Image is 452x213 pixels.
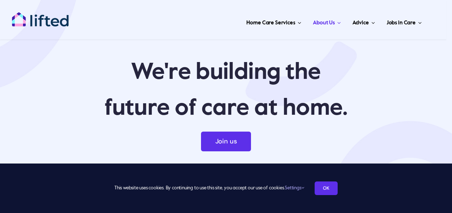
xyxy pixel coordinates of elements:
a: Home Care Services [244,11,303,32]
p: We're building the [12,58,440,87]
a: Settings [285,186,304,190]
span: Home Care Services [246,17,295,29]
nav: Main Menu [83,11,424,32]
a: lifted-logo [12,12,69,19]
a: OK [315,181,338,195]
span: This website uses cookies. By continuing to use this site, you accept our use of cookies. [114,183,304,194]
span: Jobs in Care [387,17,416,29]
a: Advice [350,11,377,32]
a: About Us [311,11,343,32]
p: future of care at home. [12,94,440,123]
a: Jobs in Care [384,11,424,32]
a: Join us [201,132,251,151]
span: About Us [313,17,335,29]
span: Join us [215,138,237,145]
span: Advice [352,17,369,29]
